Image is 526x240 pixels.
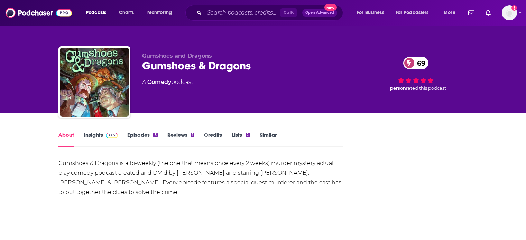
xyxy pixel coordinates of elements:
span: Open Advanced [305,11,334,15]
a: Episodes5 [127,132,157,147]
a: InsightsPodchaser Pro [84,132,118,147]
span: Logged in as NickG [502,5,517,20]
span: Ctrl K [280,8,297,17]
div: 69 1 personrated this podcast [364,52,468,95]
div: A podcast [142,78,193,86]
span: Gumshoes and Dragons [142,52,212,59]
a: About [58,132,74,147]
button: open menu [142,7,181,18]
span: 1 person [387,86,406,91]
button: open menu [352,7,393,18]
div: Search podcasts, credits, & more... [192,5,350,21]
span: For Podcasters [396,8,429,18]
button: Show profile menu [502,5,517,20]
span: rated this podcast [406,86,446,91]
span: New [324,4,337,11]
a: Show notifications dropdown [465,7,477,19]
span: Podcasts [86,8,106,18]
a: Comedy [147,79,171,85]
a: Similar [260,132,277,147]
button: open menu [81,7,115,18]
span: More [444,8,455,18]
a: Reviews1 [167,132,194,147]
span: For Business [357,8,384,18]
span: Monitoring [147,8,172,18]
img: Podchaser Pro [106,133,118,138]
img: User Profile [502,5,517,20]
a: 69 [403,57,429,69]
a: Show notifications dropdown [483,7,493,19]
a: Credits [204,132,222,147]
span: 69 [410,57,429,69]
div: 2 [246,133,250,137]
a: Lists2 [232,132,250,147]
div: Gumshoes & Dragons is a bi-weekly (the one that means once every 2 weeks) murder mystery actual p... [58,159,344,197]
input: Search podcasts, credits, & more... [204,7,280,18]
a: Charts [114,7,138,18]
button: open menu [391,7,439,18]
span: Charts [119,8,134,18]
button: open menu [439,7,464,18]
img: Gumshoes & Dragons [60,48,129,117]
div: 1 [191,133,194,137]
button: Open AdvancedNew [302,9,337,17]
div: 5 [153,133,157,137]
img: Podchaser - Follow, Share and Rate Podcasts [6,6,72,19]
svg: Add a profile image [511,5,517,11]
